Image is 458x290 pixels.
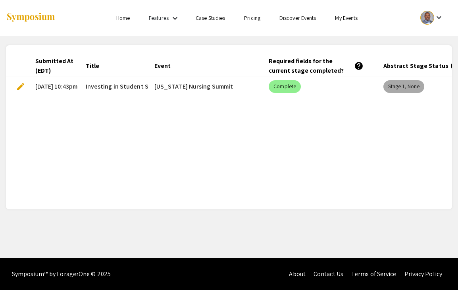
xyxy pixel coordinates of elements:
[29,77,79,96] mat-cell: [DATE] 10:43pm
[170,14,180,23] mat-icon: Expand Features list
[12,258,111,290] div: Symposium™ by ForagerOne © 2025
[434,13,444,22] mat-icon: Expand account dropdown
[154,61,171,71] div: Event
[116,14,130,21] a: Home
[351,270,396,278] a: Terms of Service
[412,9,452,27] button: Expand account dropdown
[86,61,106,71] div: Title
[196,14,225,21] a: Case Studies
[269,56,371,75] div: Required fields for the current stage completed?help
[244,14,260,21] a: Pricing
[6,254,34,284] iframe: Chat
[269,56,364,75] div: Required fields for the current stage completed?
[404,270,442,278] a: Privacy Policy
[335,14,358,21] a: My Events
[6,12,56,23] img: Symposium by ForagerOne
[154,61,178,71] div: Event
[148,77,263,96] mat-cell: [US_STATE] Nursing Summit
[149,14,169,21] a: Features
[279,14,316,21] a: Discover Events
[314,270,343,278] a: Contact Us
[289,270,306,278] a: About
[383,80,424,93] mat-chip: Stage 1, None
[86,82,430,91] span: Investing in Student Success: Lessons Learned from the Integration of Just-in-Time Teaching in a ...
[86,61,99,71] div: Title
[35,56,73,75] div: Submitted At (EDT)
[16,82,25,91] span: edit
[35,56,81,75] div: Submitted At (EDT)
[269,80,301,93] mat-chip: Complete
[354,61,364,71] mat-icon: help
